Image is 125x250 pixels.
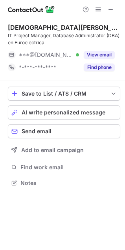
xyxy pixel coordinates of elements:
div: IT Project Manager, Database Administrator (DBA) en Euroeléctrica [8,32,120,46]
span: Find work email [20,164,117,171]
button: Reveal Button [84,51,115,59]
span: ***@[DOMAIN_NAME] [19,51,73,58]
button: AI write personalized message [8,105,120,120]
button: Reveal Button [84,63,115,71]
button: save-profile-one-click [8,87,120,101]
button: Find work email [8,162,120,173]
span: Send email [22,128,51,134]
span: Add to email campaign [21,147,84,153]
div: Save to List / ATS / CRM [22,91,107,97]
button: Add to email campaign [8,143,120,157]
img: ContactOut v5.3.10 [8,5,55,14]
span: Notes [20,179,117,187]
button: Notes [8,178,120,188]
span: AI write personalized message [22,109,105,116]
div: [DEMOGRAPHIC_DATA][PERSON_NAME] [8,24,120,31]
button: Send email [8,124,120,138]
